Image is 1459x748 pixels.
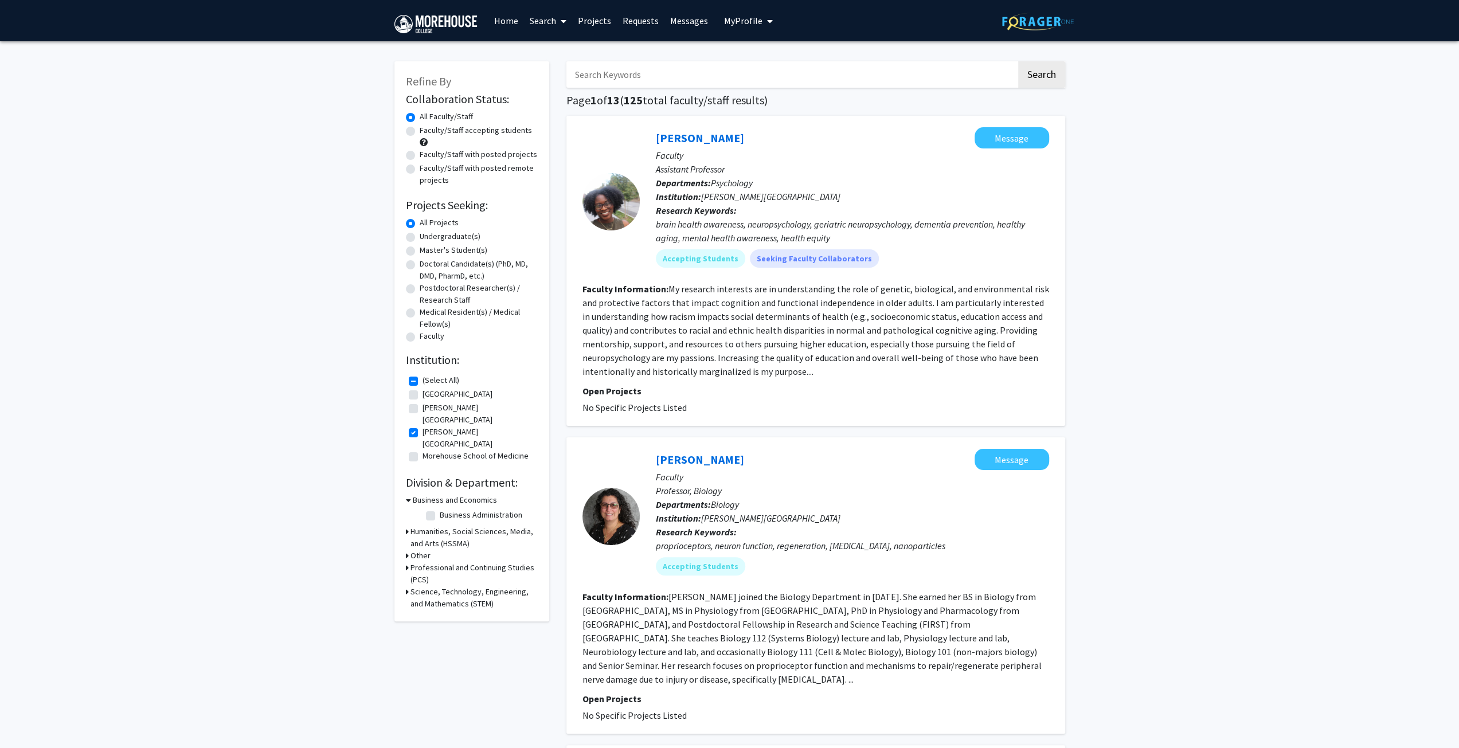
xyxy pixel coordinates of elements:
[656,499,711,510] b: Departments:
[423,450,529,462] label: Morehouse School of Medicine
[420,230,480,242] label: Undergraduate(s)
[975,449,1049,470] button: Message Valerie Haftel
[656,557,745,575] mat-chip: Accepting Students
[624,93,643,107] span: 125
[1018,61,1065,88] button: Search
[656,452,744,467] a: [PERSON_NAME]
[420,306,538,330] label: Medical Resident(s) / Medical Fellow(s)
[406,476,538,489] h2: Division & Department:
[394,15,477,33] img: Morehouse College Logo
[656,205,737,216] b: Research Keywords:
[701,512,840,524] span: [PERSON_NAME][GEOGRAPHIC_DATA]
[582,692,1049,706] p: Open Projects
[656,512,701,524] b: Institution:
[406,353,538,367] h2: Institution:
[440,509,522,521] label: Business Administration
[664,1,714,41] a: Messages
[656,131,744,145] a: [PERSON_NAME]
[420,282,538,306] label: Postdoctoral Researcher(s) / Research Staff
[420,162,538,186] label: Faculty/Staff with posted remote projects
[423,426,535,450] label: [PERSON_NAME][GEOGRAPHIC_DATA]
[420,111,473,123] label: All Faculty/Staff
[656,484,1049,498] p: Professor, Biology
[582,402,687,413] span: No Specific Projects Listed
[420,258,538,282] label: Doctoral Candidate(s) (PhD, MD, DMD, PharmD, etc.)
[410,562,538,586] h3: Professional and Continuing Studies (PCS)
[582,710,687,721] span: No Specific Projects Listed
[656,470,1049,484] p: Faculty
[711,177,753,189] span: Psychology
[701,191,840,202] span: [PERSON_NAME][GEOGRAPHIC_DATA]
[656,191,701,202] b: Institution:
[656,539,1049,553] div: proprioceptors, neuron function, regeneration, [MEDICAL_DATA], nanoparticles
[566,61,1016,88] input: Search Keywords
[975,127,1049,148] button: Message Kharine Jean
[566,93,1065,107] h1: Page of ( total faculty/staff results)
[423,402,535,426] label: [PERSON_NAME][GEOGRAPHIC_DATA]
[423,388,492,400] label: [GEOGRAPHIC_DATA]
[420,124,532,136] label: Faculty/Staff accepting students
[406,198,538,212] h2: Projects Seeking:
[656,249,745,268] mat-chip: Accepting Students
[413,494,497,506] h3: Business and Economics
[488,1,524,41] a: Home
[420,148,537,160] label: Faculty/Staff with posted projects
[420,217,459,229] label: All Projects
[656,217,1049,245] div: brain health awareness, neuropsychology, geriatric neuropsychology, dementia prevention, healthy ...
[572,1,617,41] a: Projects
[420,244,487,256] label: Master's Student(s)
[1002,13,1074,30] img: ForagerOne Logo
[423,374,459,386] label: (Select All)
[656,526,737,538] b: Research Keywords:
[724,15,762,26] span: My Profile
[617,1,664,41] a: Requests
[406,92,538,106] h2: Collaboration Status:
[582,283,1049,377] fg-read-more: My research interests are in understanding the role of genetic, biological, and environmental ris...
[524,1,572,41] a: Search
[607,93,620,107] span: 13
[406,74,451,88] span: Refine By
[656,177,711,189] b: Departments:
[9,696,49,739] iframe: Chat
[590,93,597,107] span: 1
[750,249,879,268] mat-chip: Seeking Faculty Collaborators
[582,591,668,602] b: Faculty Information:
[582,591,1042,685] fg-read-more: [PERSON_NAME] joined the Biology Department in [DATE]. She earned her BS in Biology from [GEOGRAP...
[582,283,668,295] b: Faculty Information:
[410,550,431,562] h3: Other
[410,526,538,550] h3: Humanities, Social Sciences, Media, and Arts (HSSMA)
[582,384,1049,398] p: Open Projects
[410,586,538,610] h3: Science, Technology, Engineering, and Mathematics (STEM)
[656,162,1049,176] p: Assistant Professor
[420,330,444,342] label: Faculty
[711,499,739,510] span: Biology
[656,148,1049,162] p: Faculty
